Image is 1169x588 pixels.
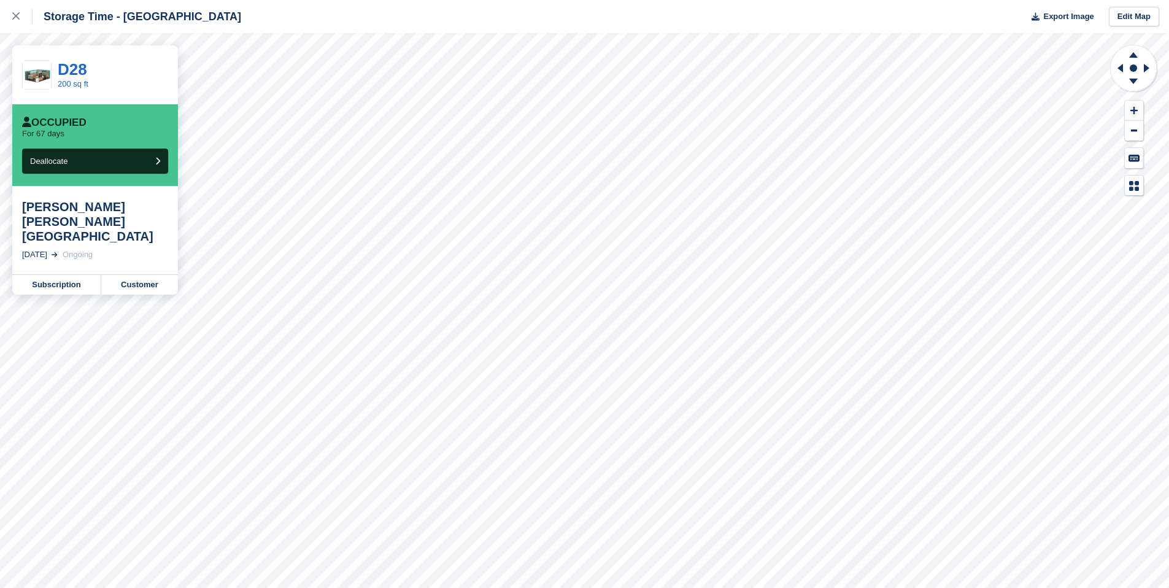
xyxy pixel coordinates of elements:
[22,199,168,244] div: [PERSON_NAME] [PERSON_NAME][GEOGRAPHIC_DATA]
[1109,7,1159,27] a: Edit Map
[1125,101,1143,121] button: Zoom In
[101,275,178,295] a: Customer
[1125,148,1143,168] button: Keyboard Shortcuts
[22,129,64,139] p: For 67 days
[63,249,93,261] div: Ongoing
[1125,121,1143,141] button: Zoom Out
[58,79,88,88] a: 200 sq ft
[52,252,58,257] img: arrow-right-light-icn-cde0832a797a2874e46488d9cf13f60e5c3a73dbe684e267c42b8395dfbc2abf.svg
[58,60,87,79] a: D28
[1125,176,1143,196] button: Map Legend
[30,157,68,166] span: Deallocate
[1043,10,1094,23] span: Export Image
[1024,7,1094,27] button: Export Image
[33,9,241,24] div: Storage Time - [GEOGRAPHIC_DATA]
[22,249,47,261] div: [DATE]
[22,117,87,129] div: Occupied
[22,149,168,174] button: Deallocate
[23,61,51,89] img: 200ft.jpg
[12,275,101,295] a: Subscription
